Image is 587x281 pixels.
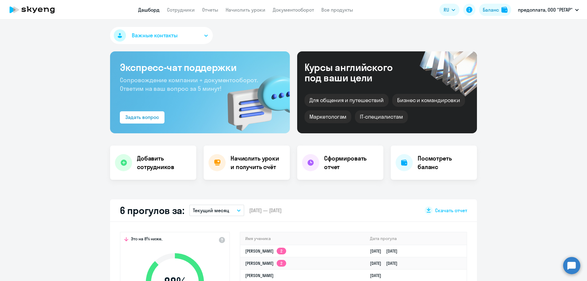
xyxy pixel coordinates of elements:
a: Начислить уроки [226,7,265,13]
div: Для общения и путешествий [305,94,389,107]
app-skyeng-badge: 2 [277,260,286,267]
span: Важные контакты [132,31,178,39]
h4: Добавить сотрудников [137,154,191,171]
th: Имя ученика [240,232,365,245]
span: RU [444,6,449,13]
h2: 6 прогулов за: [120,204,184,216]
div: Баланс [483,6,499,13]
span: Это на 8% ниже, [131,236,162,243]
a: [PERSON_NAME]2 [245,248,286,254]
img: bg-img [219,65,290,133]
button: Задать вопрос [120,111,164,124]
a: [DATE][DATE] [370,261,402,266]
a: Дашборд [138,7,160,13]
h4: Сформировать отчет [324,154,378,171]
button: предоплата, ООО "РЕГАР" [515,2,582,17]
img: balance [501,7,508,13]
a: Сотрудники [167,7,195,13]
a: [DATE] [370,273,386,278]
a: [PERSON_NAME]2 [245,261,286,266]
th: Дата прогула [365,232,467,245]
span: Скачать отчет [435,207,467,214]
button: Важные контакты [110,27,213,44]
a: [DATE][DATE] [370,248,402,254]
span: [DATE] — [DATE] [249,207,282,214]
a: Документооборот [273,7,314,13]
div: Маркетологам [305,110,351,123]
h4: Начислить уроки и получить счёт [231,154,284,171]
button: Текущий месяц [189,205,244,216]
a: Все продукты [321,7,353,13]
div: Задать вопрос [125,113,159,121]
p: Текущий месяц [193,207,229,214]
button: RU [439,4,460,16]
a: Отчеты [202,7,218,13]
span: Сопровождение компании + документооборот. Ответим на ваш вопрос за 5 минут! [120,76,258,92]
h3: Экспресс-чат поддержки [120,61,280,73]
div: Курсы английского под ваши цели [305,62,409,83]
p: предоплата, ООО "РЕГАР" [518,6,573,13]
div: IT-специалистам [355,110,408,123]
a: [PERSON_NAME] [245,273,274,278]
div: Бизнес и командировки [392,94,465,107]
button: Балансbalance [479,4,511,16]
h4: Посмотреть баланс [418,154,472,171]
app-skyeng-badge: 2 [277,248,286,254]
